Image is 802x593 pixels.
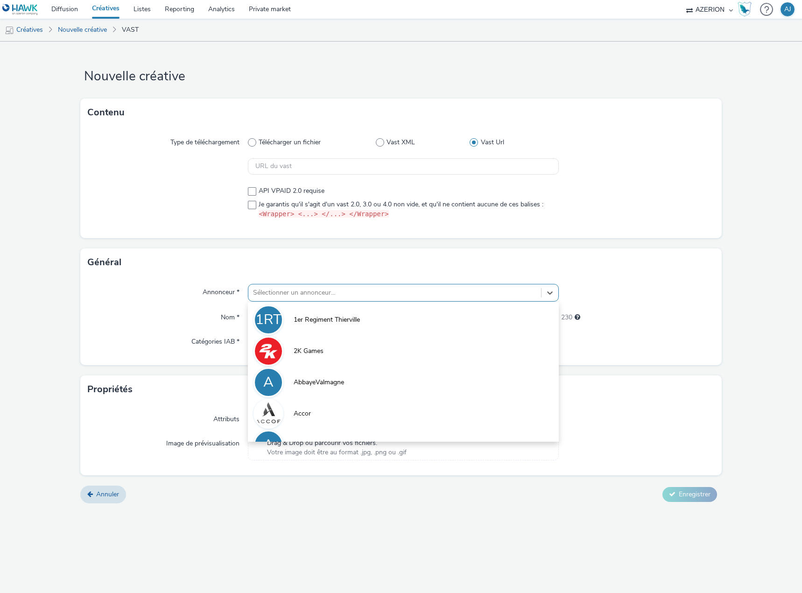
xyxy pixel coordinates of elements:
[679,490,711,499] span: Enregistrer
[263,432,274,458] div: A
[255,400,282,427] img: Accor
[162,435,243,448] label: Image de prévisualisation
[738,2,755,17] a: Hawk Academy
[210,411,243,424] label: Attributs
[294,378,344,387] span: AbbayeValmagne
[263,369,274,395] div: A
[294,346,324,356] span: 2K Games
[199,284,243,297] label: Annonceur *
[217,309,243,322] label: Nom *
[80,486,126,503] a: Annuler
[784,2,791,16] div: AJ
[248,158,559,175] input: URL du vast
[259,200,543,219] span: Je garantis qu'il s'agit d'un vast 2.0, 3.0 ou 4.0 non vide, et qu'il ne contient aucune de ces b...
[294,440,353,450] span: ACFA_MULTIMEDIA
[87,255,121,269] h3: Général
[294,409,311,418] span: Accor
[167,134,243,147] label: Type de téléchargement
[561,313,572,322] span: 230
[2,4,38,15] img: undefined Logo
[87,382,133,396] h3: Propriétés
[738,2,752,17] img: Hawk Academy
[188,333,243,346] label: Catégories IAB *
[117,19,143,41] a: VAST
[267,438,407,448] span: Drag & Drop ou parcourir vos fichiers.
[87,106,125,120] h3: Contenu
[259,210,388,218] code: <Wrapper> <...> </...> </Wrapper>
[575,313,580,322] div: 255 caractères maximum
[5,26,14,35] img: mobile
[80,68,722,85] h1: Nouvelle créative
[267,448,407,457] span: Votre image doit être au format .jpg, .png ou .gif
[387,138,415,147] span: Vast XML
[294,315,360,325] span: 1er Regiment Thierville
[259,186,324,196] span: API VPAID 2.0 requise
[662,487,717,502] button: Enregistrer
[96,490,119,499] span: Annuler
[255,307,281,333] div: 1RT
[259,138,321,147] span: Télécharger un fichier
[481,138,504,147] span: Vast Url
[53,19,112,41] a: Nouvelle créative
[255,338,282,365] img: 2K Games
